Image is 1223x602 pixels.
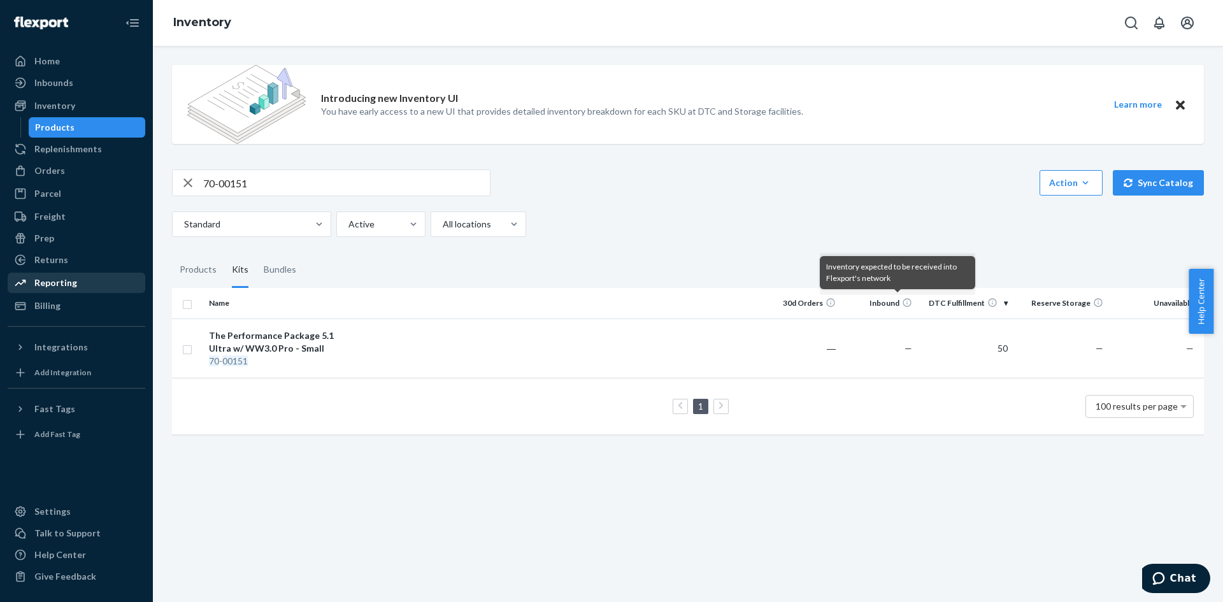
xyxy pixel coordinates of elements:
a: Orders [8,161,145,181]
a: Inbounds [8,73,145,93]
div: The Performance Package 5.1 Ultra w/ WW3.0 Pro - Small [209,329,342,355]
a: Billing [8,296,145,316]
input: All locations [441,218,443,231]
div: Products [180,252,217,288]
div: Add Fast Tag [34,429,80,440]
div: Replenishments [34,143,102,155]
td: 50 [917,319,1013,378]
button: Talk to Support [8,523,145,543]
a: Products [29,117,146,138]
th: Inbound [841,288,917,319]
div: Products [35,121,75,134]
a: Freight [8,206,145,227]
a: Page 1 is your current page [696,401,706,412]
button: Action [1040,170,1103,196]
div: Bundles [264,252,296,288]
div: Home [34,55,60,68]
input: Active [347,218,348,231]
a: Add Fast Tag [8,424,145,445]
span: 100 results per page [1096,401,1178,412]
div: Add Integration [34,367,91,378]
button: Fast Tags [8,399,145,419]
iframe: Opens a widget where you can chat to one of our agents [1142,564,1210,596]
span: — [1186,343,1194,354]
div: Orders [34,164,65,177]
button: Close Navigation [120,10,145,36]
a: Add Integration [8,362,145,383]
th: Unavailable [1108,288,1204,319]
div: Prep [34,232,54,245]
p: Introducing new Inventory UI [321,91,458,106]
p: You have early access to a new UI that provides detailed inventory breakdown for each SKU at DTC ... [321,105,803,118]
td: ― [764,319,841,378]
span: — [905,343,912,354]
button: Close [1172,97,1189,113]
div: Billing [34,299,61,312]
button: Learn more [1106,97,1169,113]
button: Help Center [1189,269,1213,334]
button: Integrations [8,337,145,357]
img: Flexport logo [14,17,68,29]
img: new-reports-banner-icon.82668bd98b6a51aee86340f2a7b77ae3.png [187,65,306,144]
th: DTC Fulfillment [917,288,1013,319]
a: Prep [8,228,145,248]
th: 30d Orders [764,288,841,319]
button: Open notifications [1147,10,1172,36]
em: 70 [209,355,219,366]
div: Returns [34,254,68,266]
div: Parcel [34,187,61,200]
div: Inventory expected to be received into Flexport's network [826,261,969,284]
a: Reporting [8,273,145,293]
div: Integrations [34,341,88,354]
div: Help Center [34,548,86,561]
span: — [1096,343,1103,354]
div: Talk to Support [34,527,101,540]
a: Inventory [8,96,145,116]
th: Name [204,288,347,319]
div: Give Feedback [34,570,96,583]
div: Fast Tags [34,403,75,415]
div: Inventory [34,99,75,112]
a: Settings [8,501,145,522]
a: Help Center [8,545,145,565]
a: Replenishments [8,139,145,159]
button: Open Search Box [1119,10,1144,36]
ol: breadcrumbs [163,4,241,41]
button: Open account menu [1175,10,1200,36]
div: Inbounds [34,76,73,89]
a: Inventory [173,15,231,29]
input: Standard [183,218,184,231]
div: Reporting [34,276,77,289]
div: - [209,355,342,368]
input: Search inventory by name or sku [203,170,490,196]
em: 00151 [222,355,248,366]
button: Sync Catalog [1113,170,1204,196]
a: Returns [8,250,145,270]
div: Freight [34,210,66,223]
div: Settings [34,505,71,518]
div: Kits [232,252,248,288]
button: Give Feedback [8,566,145,587]
th: Reserve Storage [1013,288,1108,319]
a: Home [8,51,145,71]
a: Parcel [8,183,145,204]
div: Action [1049,176,1093,189]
